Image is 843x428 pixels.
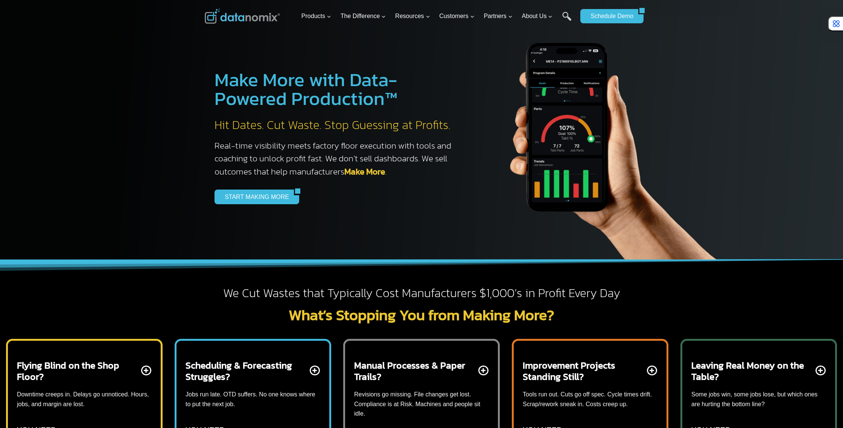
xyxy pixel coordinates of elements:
[17,390,152,409] p: Downtime creeps in. Delays go unnoticed. Hours, jobs, and margin are lost.
[691,360,814,382] h2: Leaving Real Money on the Table?
[186,390,320,409] p: Jobs run late. OTD suffers. No one knows where to put the next job.
[522,11,553,21] span: About Us
[523,360,645,382] h2: Improvement Projects Standing Still?
[215,117,459,133] h2: Hit Dates. Cut Waste. Stop Guessing at Profits.
[691,390,826,409] p: Some jobs win, some jobs lose, but which ones are hurting the bottom line?
[215,139,459,178] h3: Real-time visibility meets factory floor execution with tools and coaching to unlock profit fast....
[484,11,512,21] span: Partners
[580,9,638,23] a: Schedule Demo
[215,190,294,204] a: START MAKING MORE
[186,360,308,382] h2: Scheduling & Forecasting Struggles?
[298,4,577,29] nav: Primary Navigation
[17,360,140,382] h2: Flying Blind on the Shop Floor?
[205,9,280,24] img: Datanomix
[523,390,657,409] p: Tools run out. Cuts go off spec. Cycle times drift. Scrap/rework sneak in. Costs creep up.
[215,70,459,108] h1: Make More with Data-Powered Production™
[354,360,477,382] h2: Manual Processes & Paper Trails?
[562,12,572,29] a: Search
[205,285,638,301] h2: We Cut Wastes that Typically Cost Manufacturers $1,000’s in Profit Every Day
[301,11,331,21] span: Products
[341,11,386,21] span: The Difference
[354,390,489,419] p: Revisions go missing. File changes get lost. Compliance is at Risk. Machines and people sit idle.
[205,307,638,322] h2: What’s Stopping You from Making More?
[395,11,430,21] span: Resources
[344,165,385,178] a: Make More
[474,15,738,260] img: The Datanoix Mobile App available on Android and iOS Devices
[439,11,474,21] span: Customers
